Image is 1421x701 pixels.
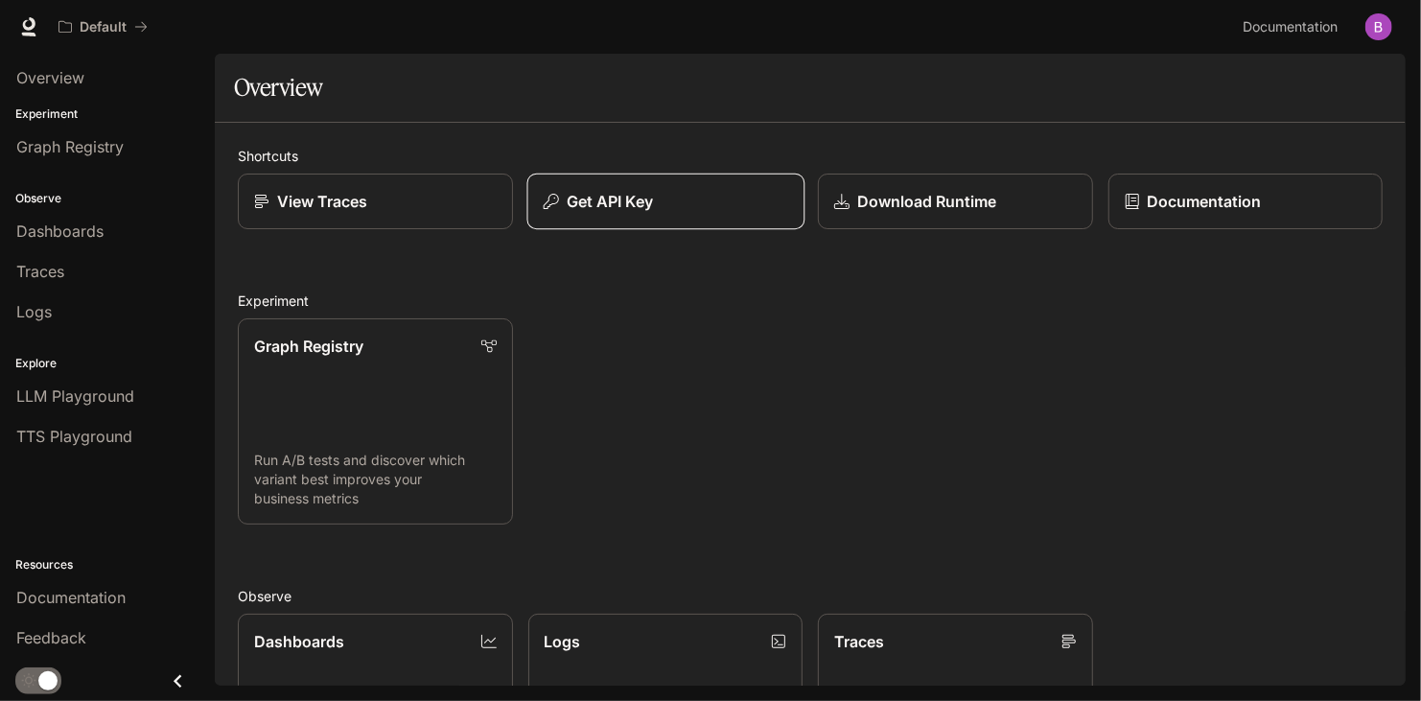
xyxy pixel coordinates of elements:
[1243,15,1338,39] span: Documentation
[1108,174,1384,229] a: Documentation
[234,68,323,106] h1: Overview
[566,190,652,213] p: Get API Key
[834,630,884,653] p: Traces
[277,190,367,213] p: View Traces
[238,291,1383,311] h2: Experiment
[545,630,581,653] p: Logs
[238,146,1383,166] h2: Shortcuts
[1360,8,1398,46] button: User avatar
[50,8,156,46] button: All workspaces
[254,335,363,358] p: Graph Registry
[526,174,804,230] button: Get API Key
[238,586,1383,606] h2: Observe
[1365,13,1392,40] img: User avatar
[238,318,513,525] a: Graph RegistryRun A/B tests and discover which variant best improves your business metrics
[80,19,127,35] p: Default
[818,174,1093,229] a: Download Runtime
[1148,190,1262,213] p: Documentation
[857,190,996,213] p: Download Runtime
[238,174,513,229] a: View Traces
[1235,8,1352,46] a: Documentation
[254,630,344,653] p: Dashboards
[254,451,497,508] p: Run A/B tests and discover which variant best improves your business metrics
